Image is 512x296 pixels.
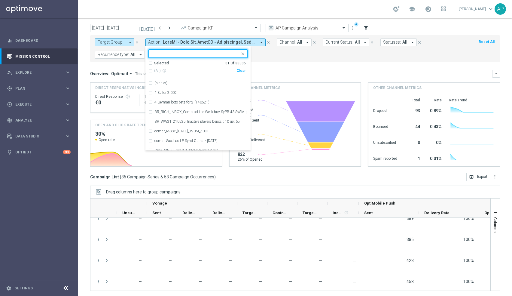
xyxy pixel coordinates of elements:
[145,51,150,58] button: close
[154,68,161,73] span: Only under 10K items
[182,211,197,215] span: Delivered
[364,201,395,205] span: OptiMobile Push
[148,97,248,107] div: 4 German lotto bets for 2 (140521)
[169,216,172,221] span: —
[180,25,186,31] i: trending_up
[238,132,265,137] span: 3,118
[214,174,216,180] span: )
[259,237,262,242] span: —
[15,144,63,160] a: Optibot
[305,40,310,45] i: arrow_drop_down
[154,129,212,133] label: combr_MSSY_[DATE]_190M_50OFF
[148,126,248,136] div: combr_MSSY_Carnival_190M_50OFF
[7,86,65,91] div: Plan
[297,40,302,45] span: All
[383,40,401,45] span: Statuses:
[199,279,202,284] span: —
[7,38,12,43] i: equalizer
[139,258,142,263] span: Unsubscribed Rate = Unsubscribes / Delivered
[353,238,356,242] span: —
[95,99,134,106] div: €0
[95,39,134,46] button: Target Group: arrow_drop_down
[7,150,12,155] i: lightbulb
[402,40,407,45] span: All
[106,190,181,194] span: Drag columns here to group campaigns
[7,54,71,59] div: Mission Control
[98,40,123,45] span: Target Group:
[380,39,417,46] button: Statuses: All arrow_drop_down
[7,150,71,155] button: lightbulb Optibot +10
[373,153,397,163] div: Spam reported
[225,61,246,66] div: 81 Of 33386
[7,118,71,123] button: track_changes Analyze keyboard_arrow_right
[410,40,415,45] i: arrow_drop_down
[353,259,356,264] span: —
[466,174,500,179] multiple-options-button: Export to CSV
[7,102,12,107] i: play_circle_outline
[469,174,474,179] i: open_in_browser
[7,70,71,75] div: person_search Explore keyboard_arrow_right
[154,139,218,143] label: combr_SaoJoao LP Synd Quina - [DATE]
[199,258,202,263] span: —
[7,134,65,139] div: Data Studio
[139,216,142,221] span: Unsubscribed Rate = Unsubscribes / Delivered
[154,110,248,114] label: BR_RICH_INBOX_Combo of the Week buy SyPB 43 SySM get 10 SC Piggybank_10_2021
[158,26,163,30] i: arrow_back
[458,5,495,14] a: [PERSON_NAME]keyboard_arrow_down
[154,120,240,123] label: BR_WW21_210525_Inactive players Deposit 10 get 65
[463,258,474,263] span: Delivery Rate = Delivered / Sent
[7,70,12,75] i: person_search
[96,279,101,284] i: more_vert
[165,24,173,32] button: arrow_forward
[229,279,232,284] span: Delivery Rate = Delivered / Sent
[463,279,474,284] span: Delivery Rate = Delivered / Sent
[229,216,232,221] span: Delivery Rate = Delivered / Sent
[90,71,109,76] h3: Overview:
[7,118,65,123] div: Analyze
[7,134,71,139] div: Data Studio keyboard_arrow_right
[312,39,317,46] button: close
[135,71,239,76] div: This overview shows data of campaigns executed via Optimail
[14,286,33,290] a: Settings
[266,39,271,46] button: close
[15,87,65,90] span: Plan
[369,39,375,46] button: close
[7,38,71,43] div: equalizer Dashboard
[135,40,139,45] i: close
[240,51,245,56] i: close
[138,24,156,33] button: [DATE]
[169,258,172,263] span: —
[234,85,280,91] h4: Main channel metrics
[319,258,322,263] span: —
[407,258,414,263] span: 423
[139,279,142,284] span: Unsubscribed Rate = Unsubscribes / Delivered
[238,127,265,132] span: Opened
[289,216,292,221] span: —
[7,86,71,91] button: gps_fixed Plan keyboard_arrow_right
[96,216,101,221] button: more_vert
[312,40,316,45] i: close
[319,237,322,242] span: —
[407,216,414,221] span: 389
[148,40,161,45] span: Action:
[289,258,292,263] span: —
[490,173,500,181] button: more_vert
[148,88,248,97] div: 4 EJ for 2.00€
[344,210,349,215] i: refresh
[96,237,101,242] button: more_vert
[373,137,397,147] div: Unsubscribed
[273,211,287,215] span: Control Response Rate
[289,279,292,284] span: —
[277,39,312,46] button: Channel: All arrow_drop_down
[154,100,209,104] label: 4 German lotto bets for 2 (140521)
[15,32,71,48] a: Dashboard
[99,137,115,142] span: Open rate
[427,105,442,115] div: 0.89%
[7,144,71,160] div: Optibot
[238,98,251,103] span: 10.43K
[63,150,71,154] div: +10
[259,40,264,45] i: arrow_drop_down
[417,39,422,46] button: close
